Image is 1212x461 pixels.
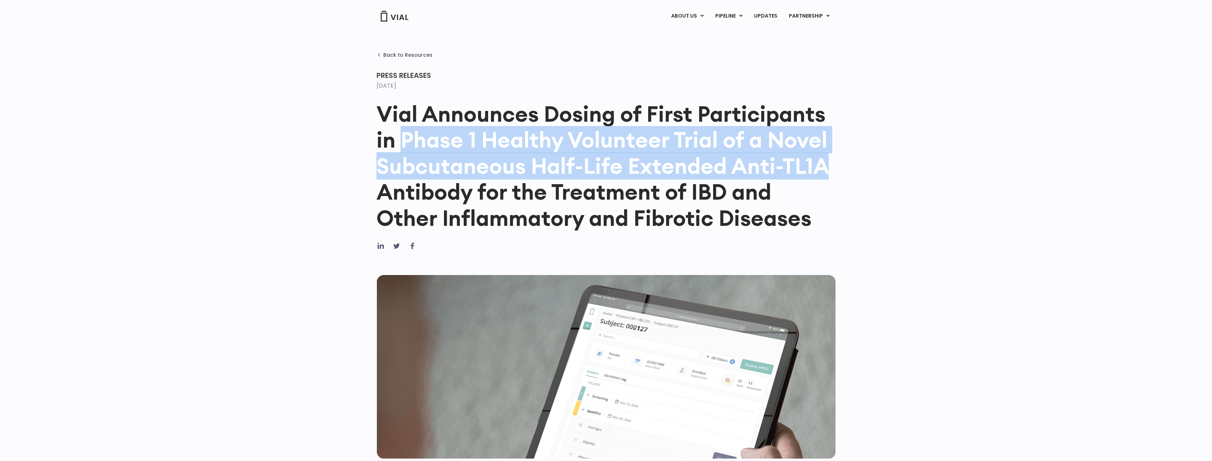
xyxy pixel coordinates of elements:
[376,101,836,231] h1: Vial Announces Dosing of First Participants in Phase 1 Healthy Volunteer Trial of a Novel Subcuta...
[376,70,431,80] span: Press Releases
[392,242,401,250] div: Share on twitter
[380,11,409,22] img: Vial Logo
[376,242,385,250] div: Share on linkedin
[783,10,836,22] a: PARTNERSHIPMenu Toggle
[376,275,836,459] img: Image of a tablet in persons hand.
[665,10,709,22] a: ABOUT USMenu Toggle
[408,242,417,250] div: Share on facebook
[383,52,432,58] span: Back to Resources
[376,82,396,90] time: [DATE]
[748,10,783,22] a: UPDATES
[710,10,748,22] a: PIPELINEMenu Toggle
[376,52,432,58] a: Back to Resources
